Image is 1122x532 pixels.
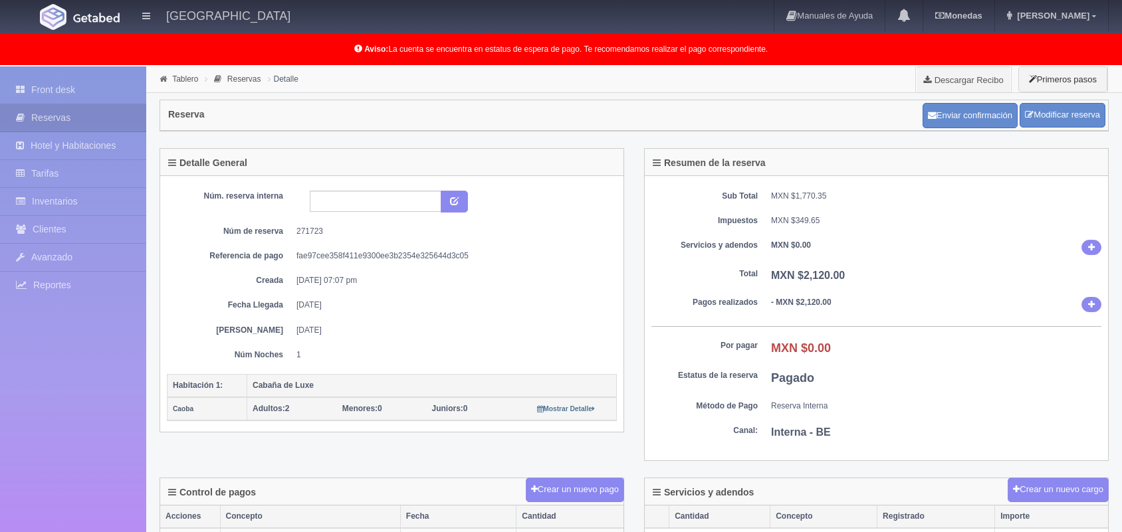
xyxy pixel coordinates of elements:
button: Crear un nuevo pago [526,478,624,502]
img: Getabed [73,13,120,23]
b: MXN $0.00 [771,240,811,250]
b: Aviso: [364,44,388,54]
th: Cantidad [669,505,770,528]
b: - MXN $2,120.00 [771,298,832,307]
th: Cabaña de Luxe [247,374,617,397]
strong: Adultos: [253,404,285,413]
dt: [PERSON_NAME] [177,325,283,336]
button: Enviar confirmación [923,103,1018,128]
dt: Sub Total [651,191,758,202]
dd: MXN $1,770.35 [771,191,1101,202]
dt: Núm de reserva [177,226,283,237]
h4: [GEOGRAPHIC_DATA] [166,7,290,23]
b: Habitación 1: [173,381,223,390]
dd: [DATE] [296,325,607,336]
a: Tablero [172,74,198,84]
th: Importe [995,505,1108,528]
dd: [DATE] [296,300,607,311]
b: Interna - BE [771,426,831,438]
small: Caoba [173,405,193,412]
strong: Menores: [342,404,378,413]
h4: Resumen de la reserva [653,158,766,168]
li: Detalle [265,72,302,85]
h4: Reserva [168,110,205,120]
strong: Juniors: [432,404,463,413]
span: 2 [253,404,289,413]
b: Pagado [771,371,814,385]
dt: Servicios y adendos [651,240,758,251]
dt: Fecha Llegada [177,300,283,311]
a: Modificar reserva [1020,103,1105,128]
button: Crear un nuevo cargo [1008,478,1109,502]
b: MXN $2,120.00 [771,270,845,281]
dt: Creada [177,275,283,286]
dt: Canal: [651,425,758,436]
dd: MXN $349.65 [771,215,1101,226]
dd: [DATE] 07:07 pm [296,275,607,286]
dt: Núm. reserva interna [177,191,283,202]
dd: 1 [296,349,607,361]
dt: Núm Noches [177,349,283,361]
th: Registrado [877,505,995,528]
dd: Reserva Interna [771,400,1101,412]
span: 0 [342,404,382,413]
dt: Total [651,268,758,280]
th: Cantidad [516,505,623,528]
b: MXN $0.00 [771,341,831,355]
dt: Referencia de pago [177,250,283,262]
dd: 271723 [296,226,607,237]
a: Reservas [227,74,261,84]
dt: Estatus de la reserva [651,370,758,381]
dd: fae97cee358f411e9300ee3b2354e325644d3c05 [296,250,607,262]
a: Mostrar Detalle [537,404,595,413]
h4: Control de pagos [168,488,256,497]
span: [PERSON_NAME] [1014,11,1089,21]
dt: Por pagar [651,340,758,351]
span: 0 [432,404,468,413]
dt: Pagos realizados [651,297,758,308]
th: Acciones [160,505,220,528]
a: Descargar Recibo [916,66,1011,93]
small: Mostrar Detalle [537,405,595,412]
b: Monedas [935,11,982,21]
th: Concepto [770,505,877,528]
th: Concepto [220,505,400,528]
h4: Detalle General [168,158,247,168]
button: Primeros pasos [1018,66,1107,92]
img: Getabed [40,4,66,30]
dt: Impuestos [651,215,758,226]
h4: Servicios y adendos [653,488,754,497]
dt: Método de Pago [651,400,758,412]
th: Fecha [400,505,516,528]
